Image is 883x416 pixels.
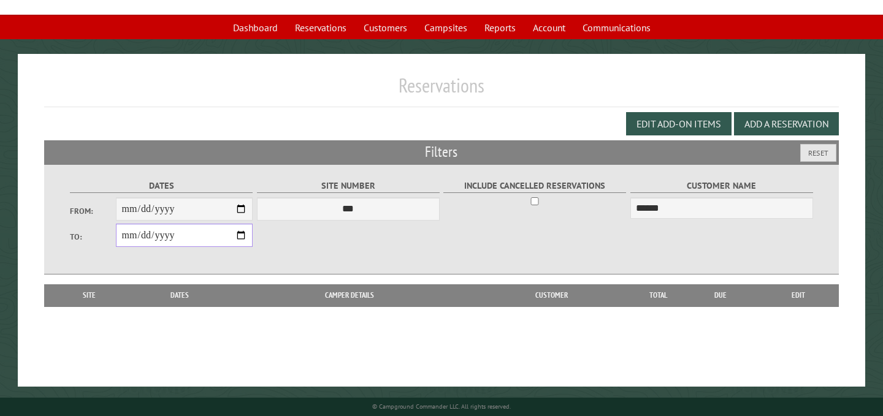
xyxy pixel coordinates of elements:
a: Reports [477,16,523,39]
h1: Reservations [44,74,839,107]
label: Dates [70,179,253,193]
a: Dashboard [226,16,285,39]
small: © Campground Commander LLC. All rights reserved. [372,403,511,410]
a: Campsites [417,16,475,39]
button: Add a Reservation [734,112,839,135]
th: Edit [758,284,839,306]
a: Customers [356,16,415,39]
th: Due [683,284,759,306]
label: Include Cancelled Reservations [443,179,626,193]
a: Reservations [288,16,354,39]
h2: Filters [44,140,839,164]
label: To: [70,231,116,243]
th: Total [634,284,683,306]
label: Site Number [257,179,440,193]
a: Account [526,16,573,39]
a: Communications [575,16,658,39]
label: From: [70,205,116,217]
button: Edit Add-on Items [626,112,732,135]
label: Customer Name [630,179,813,193]
th: Customer [469,284,634,306]
th: Camper Details [231,284,469,306]
th: Dates [128,284,231,306]
th: Site [50,284,128,306]
button: Reset [800,144,836,162]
